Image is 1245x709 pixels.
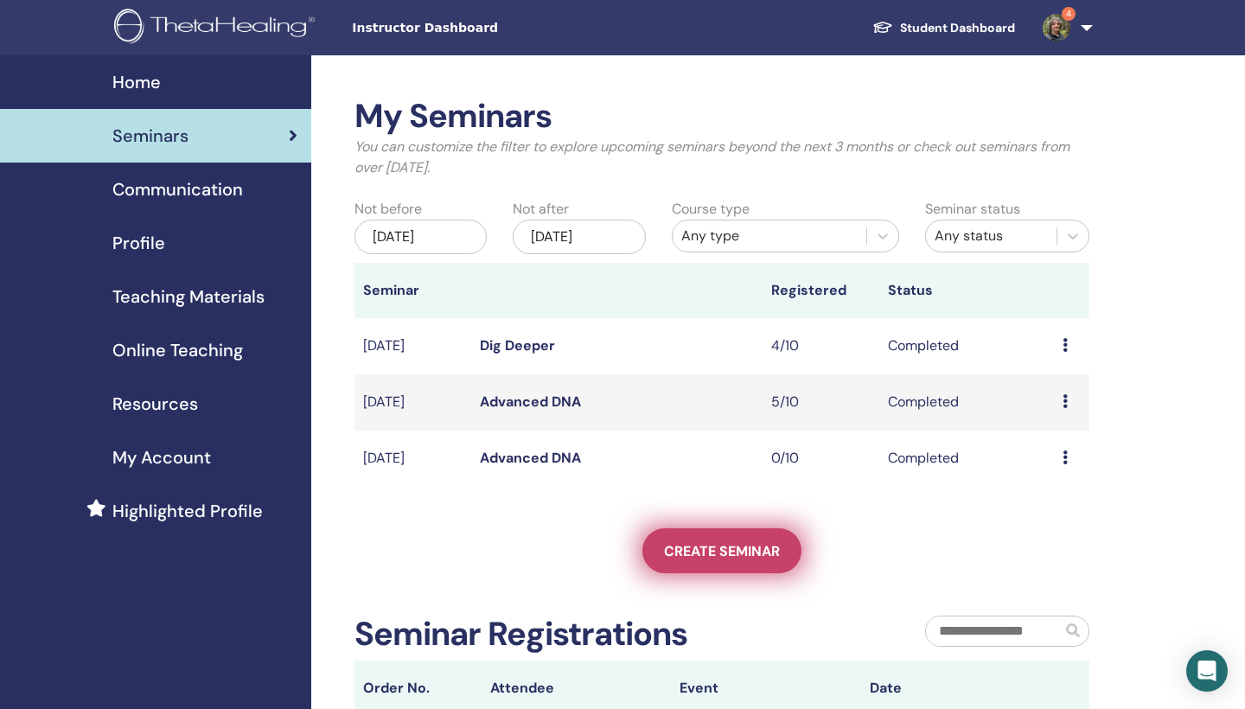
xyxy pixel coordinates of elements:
h2: Seminar Registrations [354,615,687,655]
td: [DATE] [354,431,471,487]
th: Status [879,263,1054,318]
td: [DATE] [354,318,471,374]
span: Highlighted Profile [112,498,263,524]
h2: My Seminars [354,97,1089,137]
span: Online Teaching [112,337,243,363]
td: Completed [879,431,1054,487]
p: You can customize the filter to explore upcoming seminars beyond the next 3 months or check out s... [354,137,1089,178]
td: Completed [879,374,1054,431]
span: My Account [112,444,211,470]
span: Seminars [112,123,188,149]
span: Communication [112,176,243,202]
div: [DATE] [354,220,487,254]
span: 4 [1062,7,1076,21]
label: Not before [354,199,422,220]
label: Course type [672,199,750,220]
span: Instructor Dashboard [352,19,611,37]
span: Resources [112,391,198,417]
span: Create seminar [664,542,780,560]
a: Advanced DNA [480,393,581,411]
div: [DATE] [513,220,645,254]
td: 0/10 [763,431,879,487]
label: Seminar status [925,199,1020,220]
div: Any status [935,226,1048,246]
a: Dig Deeper [480,336,555,354]
img: graduation-cap-white.svg [872,20,893,35]
img: default.jpg [1043,14,1070,42]
span: Profile [112,230,165,256]
td: Completed [879,318,1054,374]
span: Teaching Materials [112,284,265,310]
td: 4/10 [763,318,879,374]
th: Registered [763,263,879,318]
td: [DATE] [354,374,471,431]
div: Any type [681,226,858,246]
th: Seminar [354,263,471,318]
div: Open Intercom Messenger [1186,650,1228,692]
a: Advanced DNA [480,449,581,467]
img: logo.png [114,9,321,48]
label: Not after [513,199,569,220]
a: Create seminar [642,528,801,573]
span: Home [112,69,161,95]
td: 5/10 [763,374,879,431]
a: Student Dashboard [859,12,1029,44]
